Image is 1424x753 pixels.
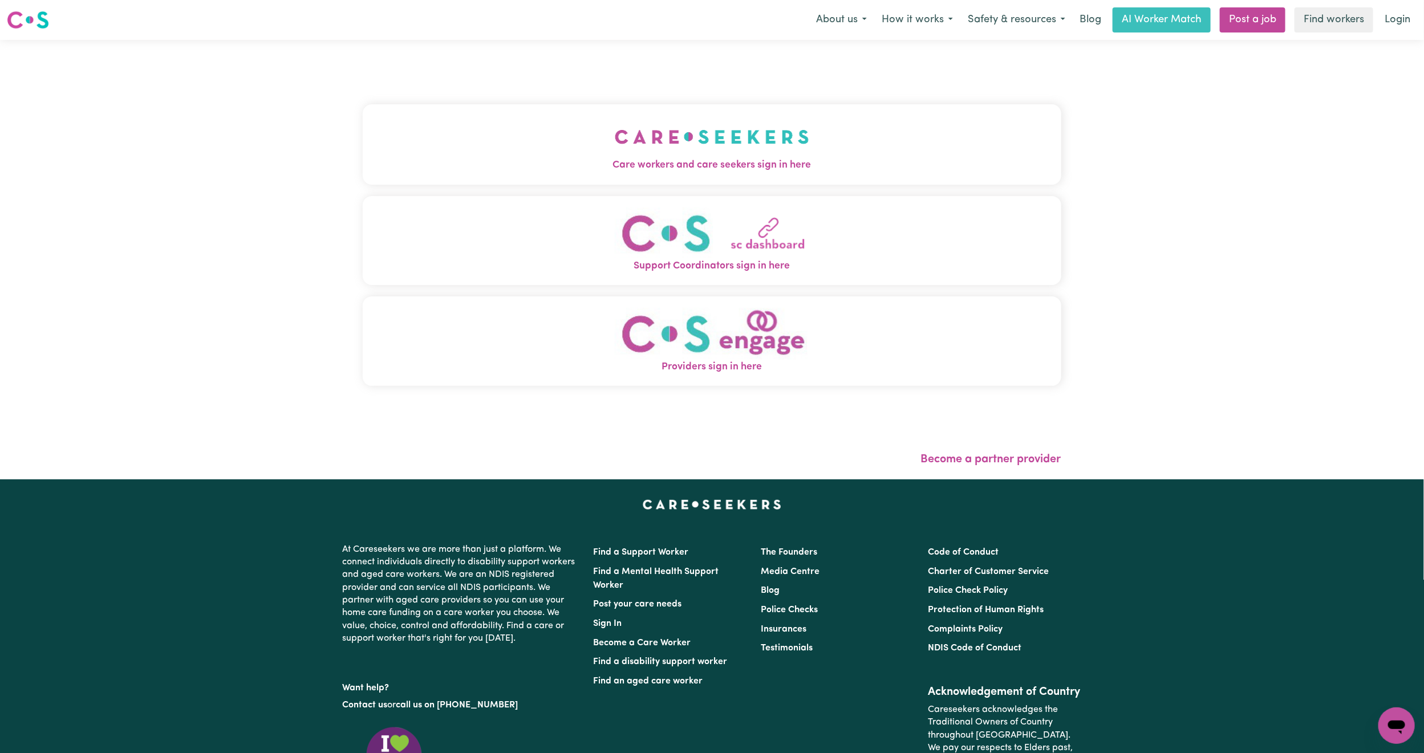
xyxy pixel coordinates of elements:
span: Care workers and care seekers sign in here [363,158,1061,173]
a: Login [1378,7,1417,32]
a: Insurances [761,625,806,634]
span: Providers sign in here [363,360,1061,375]
p: At Careseekers we are more than just a platform. We connect individuals directly to disability su... [343,539,580,650]
a: Find workers [1295,7,1373,32]
button: Support Coordinators sign in here [363,196,1061,286]
a: Code of Conduct [928,548,999,557]
a: Media Centre [761,567,819,576]
a: AI Worker Match [1113,7,1211,32]
a: Complaints Policy [928,625,1003,634]
a: call us on [PHONE_NUMBER] [396,701,518,710]
p: Want help? [343,677,580,694]
button: Care workers and care seekers sign in here [363,104,1061,184]
a: Become a partner provider [921,454,1061,465]
a: NDIS Code of Conduct [928,644,1021,653]
a: Find a disability support worker [594,657,728,666]
a: Charter of Customer Service [928,567,1049,576]
a: Careseekers home page [643,500,781,509]
img: Careseekers logo [7,10,49,30]
a: Blog [761,586,780,595]
a: Police Check Policy [928,586,1008,595]
a: Police Checks [761,605,818,614]
a: Post a job [1220,7,1285,32]
span: Support Coordinators sign in here [363,259,1061,274]
h2: Acknowledgement of Country [928,685,1081,699]
button: Safety & resources [960,8,1073,32]
a: Find a Mental Health Support Worker [594,567,719,590]
button: How it works [874,8,960,32]
a: Testimonials [761,644,813,653]
a: Sign In [594,619,622,628]
button: About us [809,8,874,32]
a: Become a Care Worker [594,638,691,648]
a: Find a Support Worker [594,548,689,557]
a: Contact us [343,701,388,710]
a: Post your care needs [594,600,682,609]
p: or [343,694,580,716]
a: Protection of Human Rights [928,605,1044,614]
a: Careseekers logo [7,7,49,33]
a: Blog [1073,7,1108,32]
button: Providers sign in here [363,296,1061,386]
a: The Founders [761,548,817,557]
iframe: Button to launch messaging window, conversation in progress [1378,707,1415,744]
a: Find an aged care worker [594,677,703,686]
